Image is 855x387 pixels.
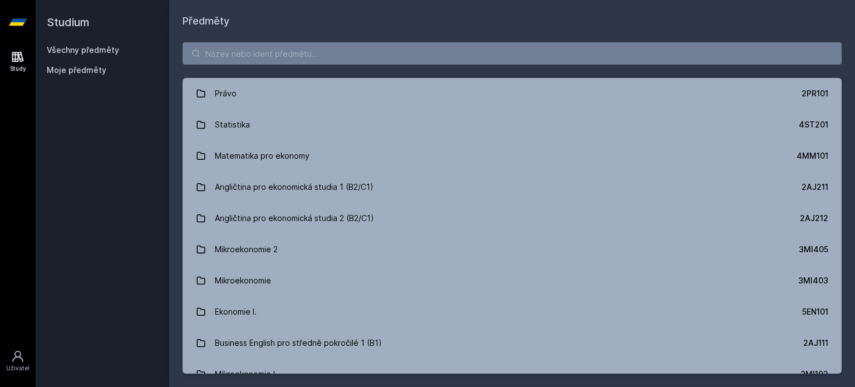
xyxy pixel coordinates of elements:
[799,244,828,255] div: 3MI405
[800,369,828,380] div: 3MI102
[215,301,257,323] div: Ekonomie I.
[10,65,26,73] div: Study
[183,42,842,65] input: Název nebo ident předmětu…
[797,150,828,161] div: 4MM101
[215,238,278,261] div: Mikroekonomie 2
[183,109,842,140] a: Statistika 4ST201
[183,265,842,296] a: Mikroekonomie 3MI403
[215,176,374,198] div: Angličtina pro ekonomická studia 1 (B2/C1)
[802,88,828,99] div: 2PR101
[183,234,842,265] a: Mikroekonomie 2 3MI405
[802,182,828,193] div: 2AJ211
[803,337,828,349] div: 2AJ111
[183,140,842,172] a: Matematika pro ekonomy 4MM101
[47,65,106,76] span: Moje předměty
[215,270,271,292] div: Mikroekonomie
[798,275,828,286] div: 3MI403
[215,114,250,136] div: Statistika
[799,119,828,130] div: 4ST201
[2,344,33,378] a: Uživatel
[47,45,119,55] a: Všechny předměty
[215,332,382,354] div: Business English pro středně pokročilé 1 (B1)
[802,306,828,317] div: 5EN101
[800,213,828,224] div: 2AJ212
[215,363,275,385] div: Mikroekonomie I
[183,327,842,359] a: Business English pro středně pokročilé 1 (B1) 2AJ111
[183,296,842,327] a: Ekonomie I. 5EN101
[215,207,374,229] div: Angličtina pro ekonomická studia 2 (B2/C1)
[183,78,842,109] a: Právo 2PR101
[6,364,30,373] div: Uživatel
[183,203,842,234] a: Angličtina pro ekonomická studia 2 (B2/C1) 2AJ212
[183,172,842,203] a: Angličtina pro ekonomická studia 1 (B2/C1) 2AJ211
[215,145,309,167] div: Matematika pro ekonomy
[2,45,33,79] a: Study
[215,82,237,105] div: Právo
[183,13,842,29] h1: Předměty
